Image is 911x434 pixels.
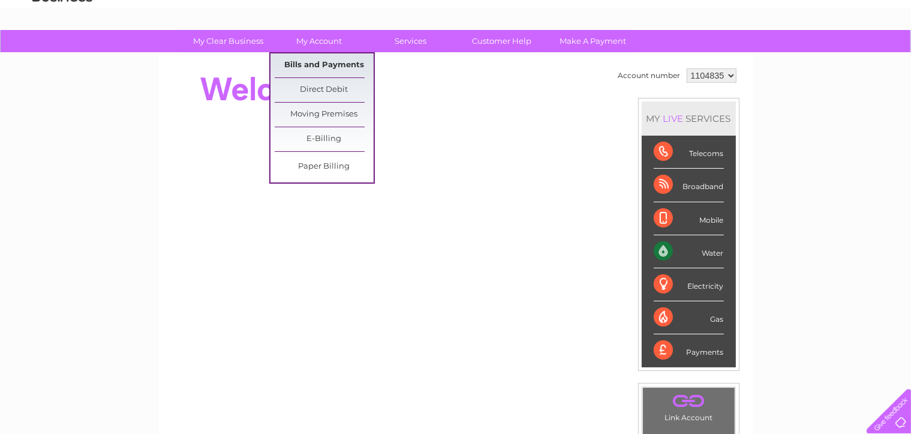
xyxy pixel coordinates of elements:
[452,30,551,52] a: Customer Help
[654,235,724,268] div: Water
[654,301,724,334] div: Gas
[275,78,374,102] a: Direct Debit
[642,101,736,136] div: MY SERVICES
[275,53,374,77] a: Bills and Payments
[661,113,686,124] div: LIVE
[615,65,684,86] td: Account number
[270,30,369,52] a: My Account
[807,51,824,60] a: Blog
[275,155,374,179] a: Paper Billing
[730,51,756,60] a: Energy
[654,136,724,169] div: Telecoms
[654,268,724,301] div: Electricity
[361,30,460,52] a: Services
[173,7,739,58] div: Clear Business is a trading name of Verastar Limited (registered in [GEOGRAPHIC_DATA] No. 3667643...
[32,31,93,68] img: logo.png
[654,334,724,367] div: Payments
[179,30,278,52] a: My Clear Business
[275,103,374,127] a: Moving Premises
[700,51,723,60] a: Water
[646,391,732,412] a: .
[654,169,724,202] div: Broadband
[654,202,724,235] div: Mobile
[831,51,861,60] a: Contact
[871,51,900,60] a: Log out
[275,127,374,151] a: E-Billing
[763,51,799,60] a: Telecoms
[642,387,735,425] td: Link Account
[685,6,768,21] a: 0333 014 3131
[543,30,642,52] a: Make A Payment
